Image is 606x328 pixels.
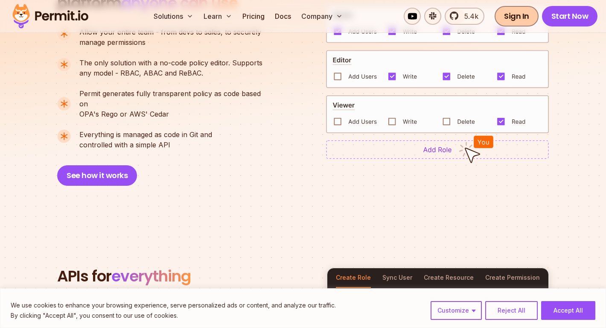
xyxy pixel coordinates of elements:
[11,310,336,321] p: By clicking "Accept All", you consent to our use of cookies.
[541,301,595,320] button: Accept All
[485,301,538,320] button: Reject All
[459,11,478,21] span: 5.4k
[298,8,346,25] button: Company
[271,8,294,25] a: Docs
[79,58,262,78] p: any model - RBAC, ABAC and ReBAC.
[495,6,539,26] a: Sign In
[11,300,336,310] p: We use cookies to enhance your browsing experience, serve personalized ads or content, and analyz...
[79,58,262,68] span: The only solution with a no-code policy editor. Supports
[9,2,92,31] img: Permit logo
[150,8,197,25] button: Solutions
[382,268,412,288] button: Sync User
[424,268,474,288] button: Create Resource
[431,301,482,320] button: Customize
[79,88,270,109] span: Permit generates fully transparent policy as code based on
[111,265,191,287] span: everything
[239,8,268,25] a: Pricing
[485,268,540,288] button: Create Permission
[57,165,137,186] button: See how it works
[79,129,212,150] p: controlled with a simple API
[79,27,261,47] p: manage permissions
[445,8,484,25] a: 5.4k
[336,268,371,288] button: Create Role
[79,88,270,119] p: OPA's Rego or AWS' Cedar
[79,129,212,140] span: Everything is managed as code in Git and
[200,8,236,25] button: Learn
[542,6,598,26] a: Start Now
[57,268,317,285] h2: APIs for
